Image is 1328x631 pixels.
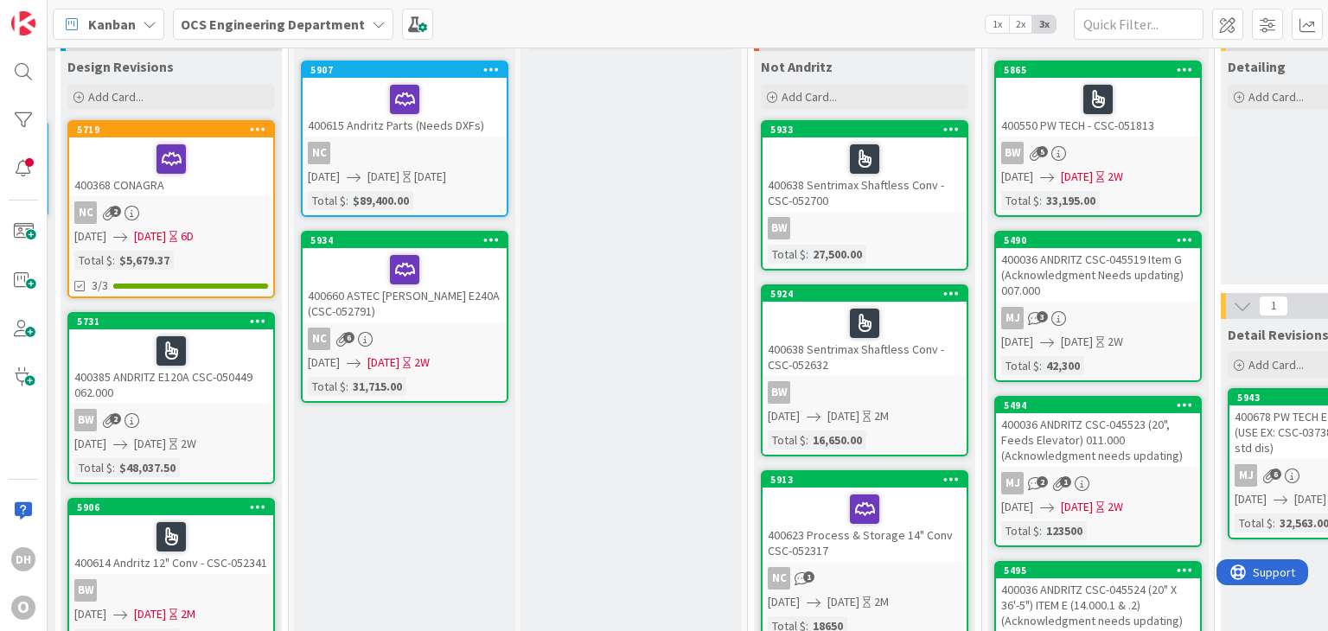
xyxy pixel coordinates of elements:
span: Detailing [1228,58,1286,75]
div: 5933 [763,122,967,137]
div: BW [74,579,97,602]
span: [DATE] [1061,498,1093,516]
div: $5,679.37 [115,251,174,270]
div: Total $ [1001,356,1039,375]
div: 5865400550 PW TECH - CSC-051813 [996,62,1200,137]
div: 400550 PW TECH - CSC-051813 [996,78,1200,137]
span: 3/3 [92,277,108,295]
div: Total $ [1235,513,1273,532]
span: [DATE] [1001,498,1033,516]
div: 5719400368 CONAGRA [69,122,273,196]
div: 2W [414,354,430,372]
div: 5933400638 Sentrimax Shaftless Conv - CSC-052700 [763,122,967,212]
span: [DATE] [367,354,399,372]
div: 5494 [996,398,1200,413]
span: [DATE] [768,407,800,425]
div: Total $ [74,251,112,270]
div: 400614 Andritz 12" Conv - CSC-052341 [69,515,273,574]
div: Total $ [74,458,112,477]
span: 1 [803,571,814,583]
div: 5906400614 Andritz 12" Conv - CSC-052341 [69,500,273,574]
span: 1x [986,16,1009,33]
div: NC [74,201,97,224]
span: Support [36,3,79,23]
div: 5719 [69,122,273,137]
div: 2M [874,407,889,425]
span: : [112,458,115,477]
span: [DATE] [1235,490,1267,508]
div: 5731400385 ANDRITZ E120A CSC-050449 062.000 [69,314,273,404]
div: 5913 [770,474,967,486]
div: 5906 [69,500,273,515]
div: MJ [996,472,1200,494]
div: 27,500.00 [808,245,866,264]
div: 2M [181,605,195,623]
span: : [806,245,808,264]
span: Kanban [88,14,136,35]
span: 3x [1032,16,1056,33]
span: : [806,430,808,449]
div: 42,300 [1042,356,1084,375]
div: 5490 [1004,234,1200,246]
div: NC [69,201,273,224]
div: 5934 [310,234,507,246]
div: 5865 [996,62,1200,78]
div: 2W [1108,333,1123,351]
div: $89,400.00 [348,191,413,210]
span: 2 [1037,476,1048,488]
div: 2W [1108,498,1123,516]
span: [DATE] [768,593,800,611]
div: 5495 [1004,564,1200,577]
span: Not Andritz [761,58,833,75]
span: [DATE] [827,407,859,425]
div: 400638 Sentrimax Shaftless Conv - CSC-052632 [763,302,967,376]
div: BW [768,217,790,239]
span: 1 [1259,296,1288,316]
span: 5 [1037,146,1048,157]
div: Total $ [1001,521,1039,540]
div: 5490 [996,233,1200,248]
span: [DATE] [367,168,399,186]
div: 16,650.00 [808,430,866,449]
span: [DATE] [74,605,106,623]
div: Total $ [1001,191,1039,210]
div: 33,195.00 [1042,191,1100,210]
div: 400036 ANDRITZ CSC-045519 Item G (Acknowledgment Needs updating) 007.000 [996,248,1200,302]
div: [DATE] [414,168,446,186]
span: [DATE] [134,435,166,453]
div: 5731 [77,315,273,328]
span: [DATE] [1061,333,1093,351]
span: [DATE] [134,227,166,245]
div: 5924 [770,288,967,300]
div: 5913400623 Process & Storage 14" Conv CSC-052317 [763,472,967,562]
div: MJ [1001,472,1024,494]
div: MJ [996,307,1200,329]
div: NC [308,142,330,164]
div: NC [303,142,507,164]
div: 31,715.00 [348,377,406,396]
span: : [1039,521,1042,540]
span: Design Revisions [67,58,174,75]
div: NC [768,567,790,590]
div: 5494400036 ANDRITZ CSC-045523 (20", Feeds Elevator) 011.000 (Acknowledgment needs updating) [996,398,1200,467]
div: 123500 [1042,521,1087,540]
div: MJ [1001,307,1024,329]
span: 2x [1009,16,1032,33]
div: $48,037.50 [115,458,180,477]
div: 5924 [763,286,967,302]
div: 5906 [77,501,273,513]
div: NC [308,328,330,350]
div: NC [303,328,507,350]
span: Add Card... [1248,89,1304,105]
span: : [112,251,115,270]
div: Total $ [768,430,806,449]
div: 400660 ASTEC [PERSON_NAME] E240A (CSC-052791) [303,248,507,322]
div: 6D [181,227,194,245]
span: 2 [110,413,121,424]
div: 400368 CONAGRA [69,137,273,196]
div: 5913 [763,472,967,488]
div: BW [763,381,967,404]
div: 400615 Andritz Parts (Needs DXFs) [303,78,507,137]
span: [DATE] [1001,168,1033,186]
div: 5907 [310,64,507,76]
